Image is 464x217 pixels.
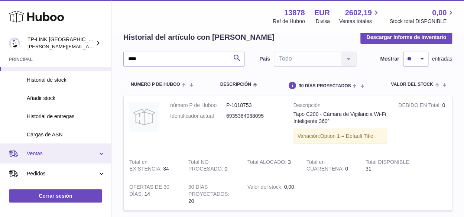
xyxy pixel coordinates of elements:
td: 20 [183,178,242,210]
span: Ventas totales [339,18,380,25]
button: Descargar Informe de inventario [360,30,452,44]
span: Pedidos [27,170,98,177]
div: TP-LINK [GEOGRAPHIC_DATA], SOCIEDAD LIMITADA [27,36,94,50]
h2: Historial del artículo con [PERSON_NAME] [123,32,275,42]
span: Option 1 = Default Title; [320,133,375,139]
strong: Total NO PROCESADO [188,159,224,174]
dd: P-1018753 [226,102,282,109]
td: 31 [360,153,419,178]
span: [PERSON_NAME][EMAIL_ADDRESS][DOMAIN_NAME] [27,43,149,49]
label: Mostrar [380,55,399,62]
span: 0,00 [284,184,294,190]
span: Historial de stock [27,77,106,84]
span: Cargas de ASN [27,131,106,138]
dt: número P de Huboo [170,102,226,109]
strong: OFERTAS DE 30 DÍAS [129,184,169,199]
span: Añadir stock [27,95,106,102]
span: 30 DÍAS PROYECTADOS [299,84,351,88]
div: Variación: [293,129,387,144]
div: Tapo C200 - Cámara de Vigilancia Wi-Fi Inteligente 360º [293,111,387,125]
td: 0 [393,96,452,153]
td: 3 [242,153,301,178]
strong: Descripción [293,102,387,111]
span: número P de Huboo [131,82,180,87]
span: Descripción [220,82,251,87]
td: 14 [124,178,183,210]
td: 0 [183,153,242,178]
a: 0,00 Stock total DISPONIBLE [390,8,455,25]
img: celia.yan@tp-link.com [9,38,20,49]
strong: Total en EXISTENCIA [129,159,163,174]
strong: Total ALOCADO [247,159,288,167]
span: 0 [345,166,348,172]
span: Stock total DISPONIBLE [390,18,455,25]
strong: Total en CUARENTENA [306,159,345,174]
strong: Total DISPONIBLE [366,159,411,167]
span: 2602,19 [345,8,371,18]
strong: EUR [314,8,330,18]
dd: 6935364088095 [226,113,282,120]
strong: 30 DÍAS PROYECTADOS [188,184,229,199]
strong: 13878 [284,8,305,18]
dt: Identificador actual [170,113,226,120]
span: Valor del stock [391,82,433,87]
span: Historial de entregas [27,113,106,120]
span: 0,00 [432,8,447,18]
a: Cerrar sesión [9,189,102,203]
label: País [259,55,270,62]
td: 34 [124,153,183,178]
strong: Valor del stock [247,184,284,192]
div: Ref de Huboo [273,18,305,25]
strong: DEBIDO EN Total [398,102,442,110]
div: Divisa [316,18,330,25]
span: entradas [432,55,452,62]
img: product image [129,102,159,132]
span: Ventas [27,150,98,157]
a: 2602,19 Ventas totales [339,8,380,25]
